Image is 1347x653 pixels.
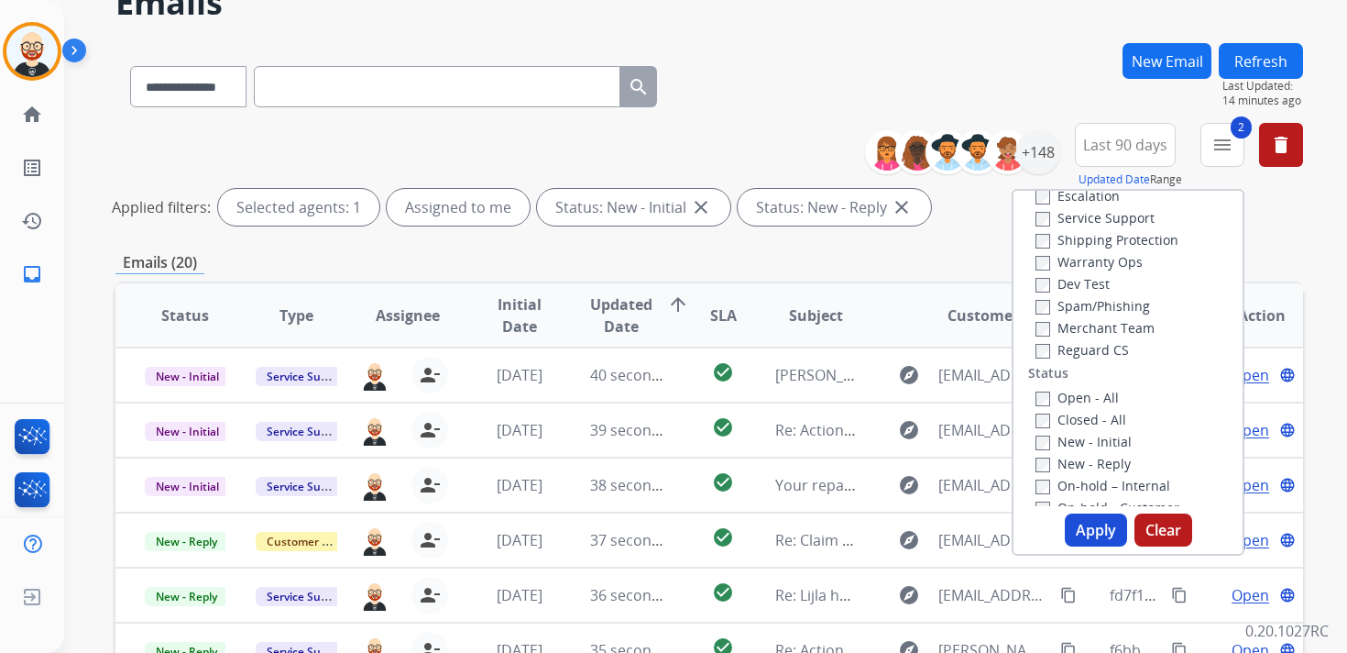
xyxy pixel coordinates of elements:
span: Last 90 days [1083,141,1167,149]
span: [DATE] [497,530,542,550]
mat-icon: content_copy [1171,587,1188,603]
label: Escalation [1035,187,1120,205]
label: Warranty Ops [1035,253,1143,271]
mat-icon: language [1279,367,1296,383]
th: Action [1191,283,1303,348]
span: [EMAIL_ADDRESS][DOMAIN_NAME] [938,584,1050,606]
mat-icon: check_circle [712,361,734,383]
span: Service Support [256,367,360,386]
mat-icon: person_remove [419,529,441,551]
span: Status [161,304,209,326]
mat-icon: person_remove [419,419,441,441]
div: +148 [1016,130,1060,174]
p: Emails (20) [115,251,204,274]
span: Type [279,304,313,326]
span: [EMAIL_ADDRESS][DOMAIN_NAME][DATE] [938,364,1050,386]
img: agent-avatar [360,525,389,556]
span: Open [1232,474,1269,496]
div: Selected agents: 1 [218,189,379,226]
label: On-hold - Customer [1035,499,1179,516]
button: Clear [1134,514,1192,547]
span: 39 seconds ago [590,420,697,440]
mat-icon: content_copy [1060,587,1077,603]
img: avatar [6,26,58,77]
input: Dev Test [1035,278,1050,293]
span: Service Support [256,587,360,606]
input: New - Initial [1035,436,1050,450]
span: Customer [947,304,1019,326]
div: Status: New - Reply [738,189,931,226]
mat-icon: check_circle [712,581,734,603]
div: Status: New - Initial [537,189,730,226]
label: Spam/Phishing [1035,297,1150,315]
span: 40 seconds ago [590,365,697,385]
input: On-hold – Internal [1035,480,1050,494]
mat-icon: check_circle [712,471,734,493]
mat-icon: arrow_upward [667,293,689,315]
mat-icon: explore [898,529,920,551]
mat-icon: search [628,76,650,98]
input: Merchant Team [1035,322,1050,337]
mat-icon: explore [898,584,920,606]
div: Assigned to me [387,189,530,226]
span: New - Reply [145,587,228,606]
img: agent-avatar [360,415,389,446]
span: New - Initial [145,367,230,386]
span: Customer Support [256,532,375,551]
label: Service Support [1035,209,1155,227]
mat-icon: inbox [21,263,43,285]
span: Assignee [376,304,440,326]
input: Spam/Phishing [1035,300,1050,315]
span: 38 seconds ago [590,475,697,495]
span: [DATE] [497,365,542,385]
span: 36 seconds ago [590,585,697,605]
mat-icon: language [1279,532,1296,548]
span: Your repair was received [775,475,947,495]
label: New - Initial [1035,433,1132,450]
mat-icon: check_circle [712,416,734,438]
label: Shipping Protection [1035,231,1178,249]
span: Re: Lijla has been delivered for servicing [775,585,1050,605]
mat-icon: explore [898,419,920,441]
mat-icon: history [21,210,43,232]
span: [PERSON_NAME] ** Claim ID: e2a21cba-93ed-45fb-a3d0-771d5ff1bf3e [775,365,1250,385]
mat-icon: person_remove [419,364,441,386]
mat-icon: language [1279,477,1296,493]
mat-icon: check_circle [712,526,734,548]
label: Closed - All [1035,411,1126,428]
span: Last Updated: [1222,79,1303,94]
span: Service Support [256,477,360,496]
label: Merchant Team [1035,319,1155,337]
p: 0.20.1027RC [1245,620,1329,642]
button: Apply [1065,514,1127,547]
span: 37 seconds ago [590,530,697,550]
input: Escalation [1035,190,1050,205]
span: Open [1232,529,1269,551]
span: 2 [1231,116,1252,138]
input: Closed - All [1035,414,1050,428]
span: [EMAIL_ADDRESS][DOMAIN_NAME] [938,474,1050,496]
mat-icon: language [1279,422,1296,438]
span: Range [1079,172,1182,187]
label: Reguard CS [1035,341,1129,359]
mat-icon: delete [1270,134,1292,156]
span: New - Initial [145,477,230,496]
mat-icon: person_remove [419,474,441,496]
span: [EMAIL_ADDRESS][DOMAIN_NAME] [938,419,1050,441]
span: Initial Date [478,293,559,338]
mat-icon: close [690,196,712,218]
label: Status [1028,364,1068,382]
span: SLA [710,304,737,326]
button: Last 90 days [1075,123,1176,167]
span: Re: Claim Update - Next Steps - Action Required [775,530,1102,550]
span: New - Initial [145,422,230,441]
span: Open [1232,584,1269,606]
span: [DATE] [497,475,542,495]
input: Reguard CS [1035,344,1050,359]
input: Service Support [1035,212,1050,227]
input: On-hold - Customer [1035,502,1050,516]
span: Service Support [256,422,360,441]
mat-icon: close [891,196,913,218]
img: agent-avatar [360,580,389,611]
p: Applied filters: [112,196,211,218]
